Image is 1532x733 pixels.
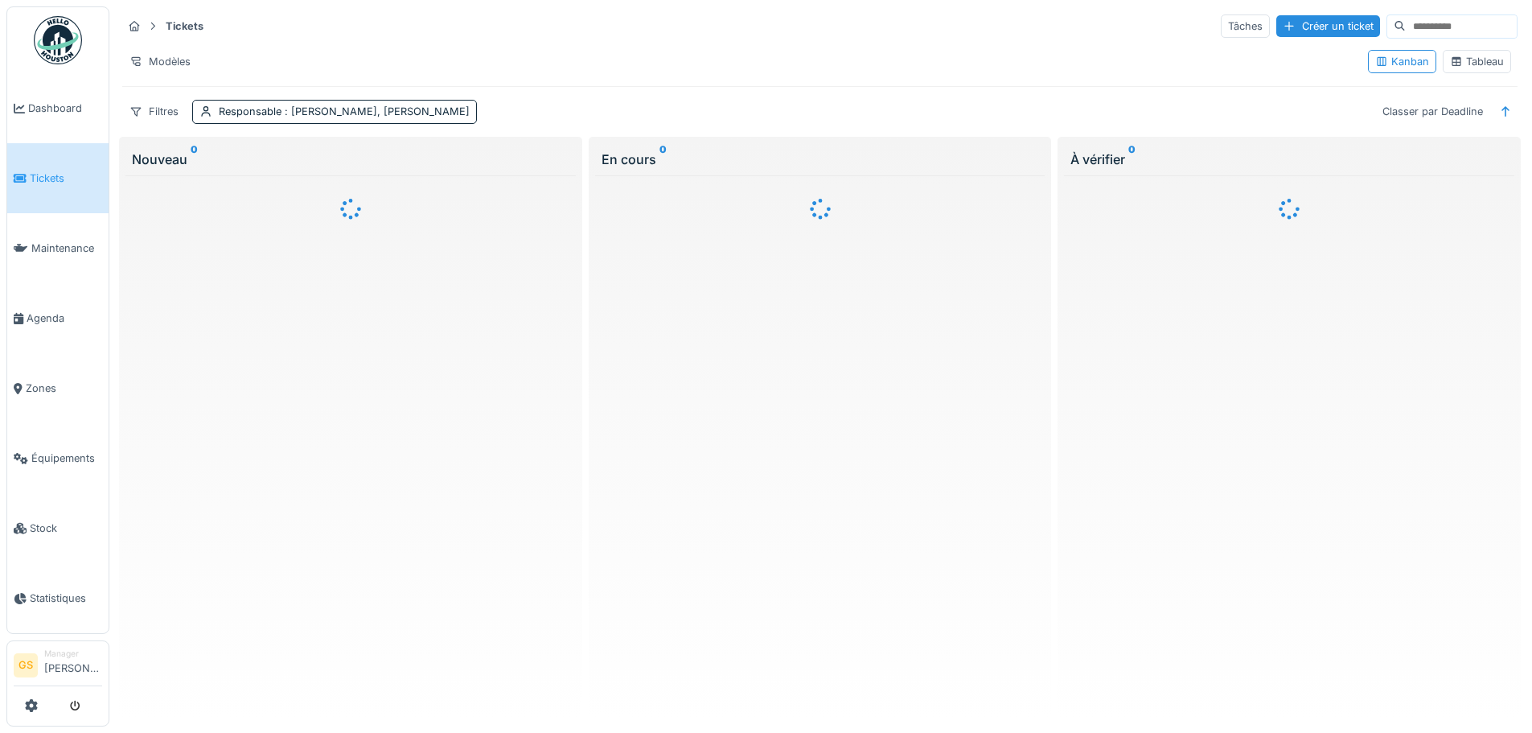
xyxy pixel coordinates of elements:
div: Nouveau [132,150,569,169]
img: Badge_color-CXgf-gQk.svg [34,16,82,64]
a: Statistiques [7,563,109,633]
div: Manager [44,648,102,660]
a: Dashboard [7,73,109,143]
a: Zones [7,353,109,423]
sup: 0 [659,150,667,169]
div: Kanban [1375,54,1429,69]
div: En cours [602,150,1039,169]
span: Agenda [27,311,102,326]
li: [PERSON_NAME] [44,648,102,682]
a: Maintenance [7,213,109,283]
a: Stock [7,493,109,563]
div: Tableau [1450,54,1504,69]
a: GS Manager[PERSON_NAME] [14,648,102,686]
a: Équipements [7,423,109,493]
div: Tâches [1221,14,1270,38]
div: Filtres [122,100,186,123]
sup: 0 [191,150,198,169]
span: : [PERSON_NAME], [PERSON_NAME] [281,105,470,117]
span: Zones [26,381,102,396]
li: GS [14,653,38,677]
span: Équipements [31,451,102,466]
a: Agenda [7,283,109,353]
div: Classer par Deadline [1375,100,1490,123]
div: Responsable [219,104,470,119]
span: Stock [30,521,102,536]
div: Modèles [122,50,198,73]
div: À vérifier [1070,150,1508,169]
strong: Tickets [159,19,210,34]
span: Tickets [30,171,102,186]
a: Tickets [7,143,109,213]
span: Maintenance [31,241,102,256]
sup: 0 [1128,150,1136,169]
div: Créer un ticket [1276,15,1380,37]
span: Statistiques [30,591,102,606]
span: Dashboard [28,101,102,116]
